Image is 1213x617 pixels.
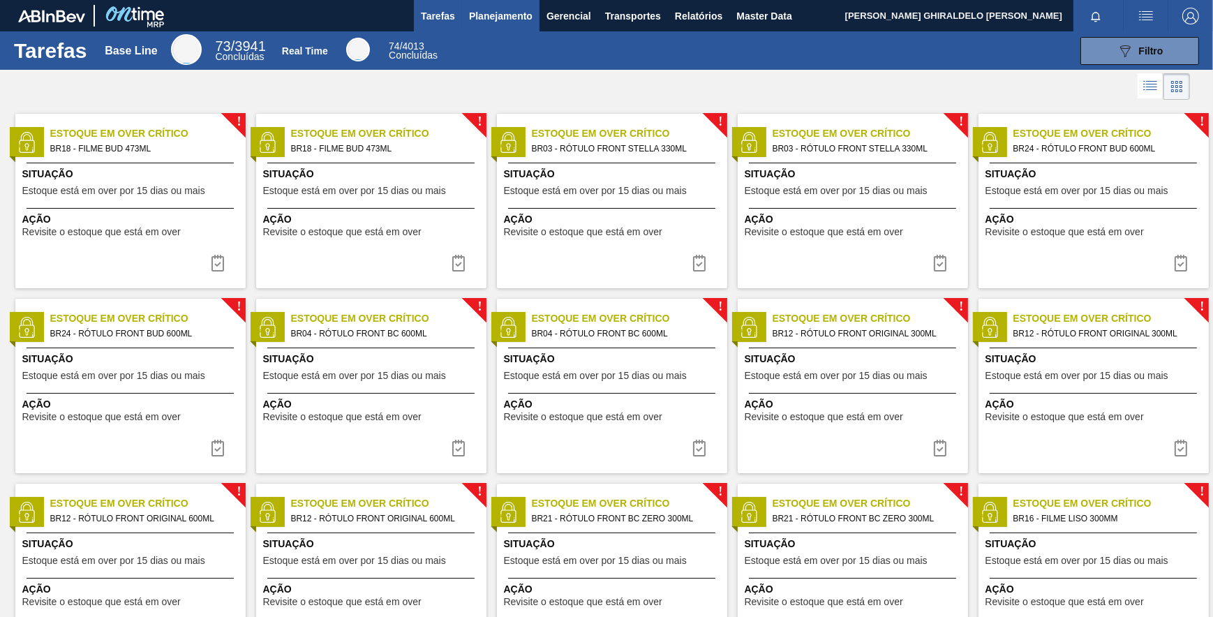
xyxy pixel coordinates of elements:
[985,227,1144,237] span: Revisite o estoque que está em over
[979,317,1000,338] img: status
[504,597,662,607] span: Revisite o estoque que está em over
[773,326,957,341] span: BR12 - RÓTULO FRONT ORIGINAL 300ML
[745,412,903,422] span: Revisite o estoque que está em over
[291,326,475,341] span: BR04 - RÓTULO FRONT BC 600ML
[738,317,759,338] img: status
[1013,326,1198,341] span: BR12 - RÓTULO FRONT ORIGINAL 300ML
[985,412,1144,422] span: Revisite o estoque que está em over
[773,311,968,326] span: Estoque em Over Crítico
[389,40,400,52] span: 74
[675,8,722,24] span: Relatórios
[1073,6,1118,26] button: Notificações
[985,397,1205,412] span: Ação
[532,311,727,326] span: Estoque em Over Crítico
[532,511,716,526] span: BR21 - RÓTULO FRONT BC ZERO 300ML
[442,249,475,277] button: icon-task complete
[683,434,716,462] button: icon-task complete
[498,502,519,523] img: status
[16,502,37,523] img: status
[745,537,965,551] span: Situação
[745,212,965,227] span: Ação
[171,34,202,65] div: Base Line
[1138,73,1163,100] div: Visão em Lista
[985,186,1168,196] span: Estoque está em over por 15 dias ou mais
[504,582,724,597] span: Ação
[1164,249,1198,277] div: Completar tarefa: 30294730
[282,45,328,57] div: Real Time
[923,249,957,277] button: icon-task complete
[979,502,1000,523] img: status
[16,132,37,153] img: status
[442,434,475,462] button: icon-task complete
[389,40,424,52] span: / 4013
[773,126,968,141] span: Estoque em Over Crítico
[718,486,722,497] span: !
[1139,45,1163,57] span: Filtro
[22,186,205,196] span: Estoque está em over por 15 dias ou mais
[985,597,1144,607] span: Revisite o estoque que está em over
[504,227,662,237] span: Revisite o estoque que está em over
[773,141,957,156] span: BR03 - RÓTULO FRONT STELLA 330ML
[263,582,483,597] span: Ação
[263,397,483,412] span: Ação
[605,8,661,24] span: Transportes
[745,352,965,366] span: Situação
[985,556,1168,566] span: Estoque está em over por 15 dias ou mais
[546,8,591,24] span: Gerencial
[691,440,708,456] img: icon-task complete
[450,255,467,272] img: icon-task complete
[237,117,241,127] span: !
[22,212,242,227] span: Ação
[50,326,235,341] span: BR24 - RÓTULO FRONT BUD 600ML
[263,186,446,196] span: Estoque está em over por 15 dias ou mais
[923,434,957,462] div: Completar tarefa: 30294732
[257,317,278,338] img: status
[209,440,226,456] img: icon-task complete
[263,537,483,551] span: Situação
[216,38,266,54] span: / 3941
[389,42,438,60] div: Real Time
[683,249,716,277] button: icon-task complete
[477,486,482,497] span: !
[745,371,928,381] span: Estoque está em over por 15 dias ou mais
[1013,126,1209,141] span: Estoque em Over Crítico
[504,412,662,422] span: Revisite o estoque que está em over
[1173,255,1189,272] img: icon-task complete
[442,434,475,462] div: Completar tarefa: 30294731
[738,502,759,523] img: status
[1182,8,1199,24] img: Logout
[22,352,242,366] span: Situação
[1200,117,1204,127] span: !
[745,582,965,597] span: Ação
[291,511,475,526] span: BR12 - RÓTULO FRONT ORIGINAL 600ML
[291,126,486,141] span: Estoque em Over Crítico
[201,434,235,462] button: icon-task complete
[932,255,948,272] img: icon-task complete
[14,43,87,59] h1: Tarefas
[291,141,475,156] span: BR18 - FILME BUD 473ML
[1013,511,1198,526] span: BR16 - FILME LISO 300MM
[22,537,242,551] span: Situação
[22,412,181,422] span: Revisite o estoque que está em over
[477,117,482,127] span: !
[985,371,1168,381] span: Estoque está em over por 15 dias ou mais
[201,249,235,277] button: icon-task complete
[18,10,85,22] img: TNhmsLtSVTkK8tSr43FrP2fwEKptu5GPRR3wAAAABJRU5ErkJggg==
[389,50,438,61] span: Concluídas
[1164,434,1198,462] div: Completar tarefa: 30294732
[201,249,235,277] div: Completar tarefa: 30294728
[1138,8,1154,24] img: userActions
[1164,249,1198,277] button: icon-task complete
[1013,496,1209,511] span: Estoque em Over Crítico
[985,352,1205,366] span: Situação
[450,440,467,456] img: icon-task complete
[959,486,963,497] span: !
[504,167,724,181] span: Situação
[237,302,241,312] span: !
[421,8,455,24] span: Tarefas
[346,38,370,61] div: Real Time
[1200,486,1204,497] span: !
[745,186,928,196] span: Estoque está em over por 15 dias ou mais
[745,227,903,237] span: Revisite o estoque que está em over
[959,302,963,312] span: !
